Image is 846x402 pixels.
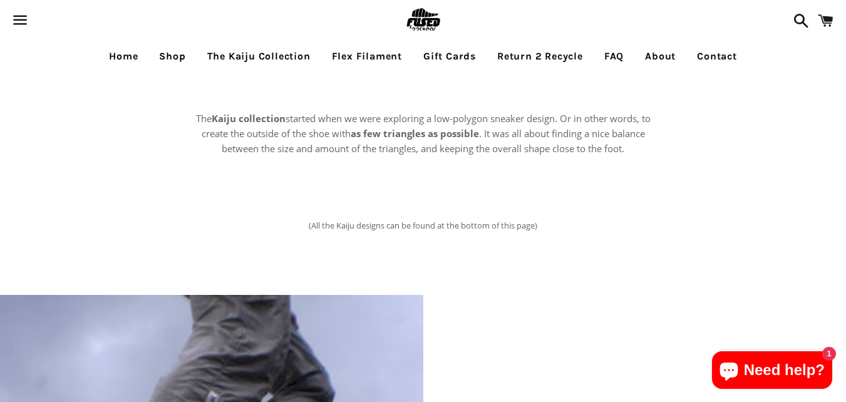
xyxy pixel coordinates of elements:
a: The Kaiju Collection [198,41,320,72]
a: About [636,41,685,72]
a: Return 2 Recycle [488,41,592,72]
strong: Kaiju collection [212,112,286,125]
a: Contact [688,41,746,72]
p: (All the Kaiju designs can be found at the bottom of this page) [272,206,574,245]
p: The started when we were exploring a low-polygon sneaker design. Or in other words, to create the... [192,111,655,156]
a: Gift Cards [414,41,485,72]
inbox-online-store-chat: Shopify online store chat [708,351,836,392]
a: Flex Filament [322,41,411,72]
a: Shop [150,41,195,72]
strong: as few triangles as possible [351,127,479,140]
a: Home [100,41,147,72]
a: FAQ [595,41,633,72]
